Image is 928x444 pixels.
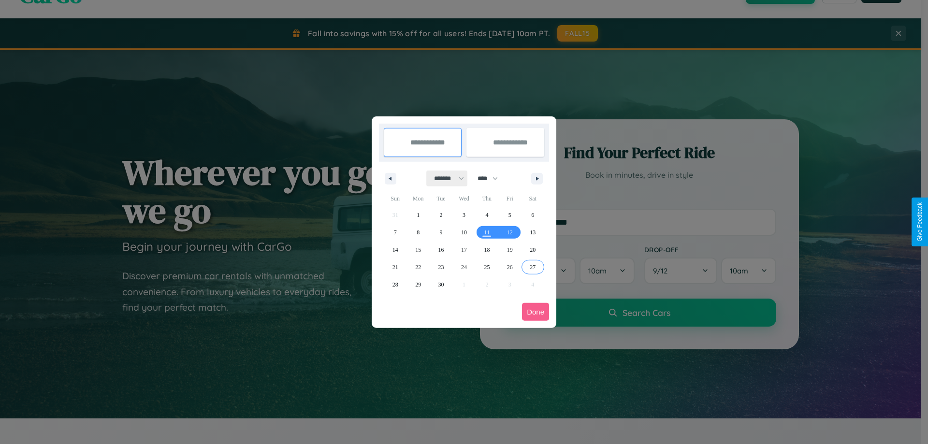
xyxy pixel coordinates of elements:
button: 28 [384,276,406,293]
span: 3 [463,206,465,224]
button: 6 [522,206,544,224]
span: 4 [485,206,488,224]
span: 21 [392,258,398,276]
span: 2 [440,206,443,224]
span: 17 [461,241,467,258]
button: 20 [522,241,544,258]
span: 13 [530,224,536,241]
button: 11 [476,224,498,241]
span: 1 [417,206,420,224]
span: Mon [406,191,429,206]
span: 12 [507,224,513,241]
span: 18 [484,241,490,258]
button: 17 [452,241,475,258]
span: 9 [440,224,443,241]
button: 30 [430,276,452,293]
button: 1 [406,206,429,224]
span: Sat [522,191,544,206]
span: 14 [392,241,398,258]
button: 13 [522,224,544,241]
span: 24 [461,258,467,276]
button: 18 [476,241,498,258]
button: 27 [522,258,544,276]
button: 8 [406,224,429,241]
div: Give Feedback [916,202,923,242]
span: Tue [430,191,452,206]
button: 5 [498,206,521,224]
button: 23 [430,258,452,276]
button: 10 [452,224,475,241]
span: 26 [507,258,513,276]
button: 9 [430,224,452,241]
span: 19 [507,241,513,258]
button: 2 [430,206,452,224]
button: Done [522,303,549,321]
button: 26 [498,258,521,276]
span: 15 [415,241,421,258]
button: 7 [384,224,406,241]
span: 20 [530,241,536,258]
button: 29 [406,276,429,293]
button: 3 [452,206,475,224]
button: 12 [498,224,521,241]
button: 21 [384,258,406,276]
span: 10 [461,224,467,241]
button: 19 [498,241,521,258]
span: 23 [438,258,444,276]
span: 5 [508,206,511,224]
span: 28 [392,276,398,293]
span: Thu [476,191,498,206]
button: 16 [430,241,452,258]
span: 29 [415,276,421,293]
span: 8 [417,224,420,241]
button: 24 [452,258,475,276]
span: 27 [530,258,536,276]
span: 6 [531,206,534,224]
span: 16 [438,241,444,258]
span: 22 [415,258,421,276]
span: 25 [484,258,490,276]
span: 11 [484,224,490,241]
button: 25 [476,258,498,276]
span: 7 [394,224,397,241]
span: Fri [498,191,521,206]
button: 22 [406,258,429,276]
button: 15 [406,241,429,258]
span: Sun [384,191,406,206]
span: 30 [438,276,444,293]
span: Wed [452,191,475,206]
button: 14 [384,241,406,258]
button: 4 [476,206,498,224]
